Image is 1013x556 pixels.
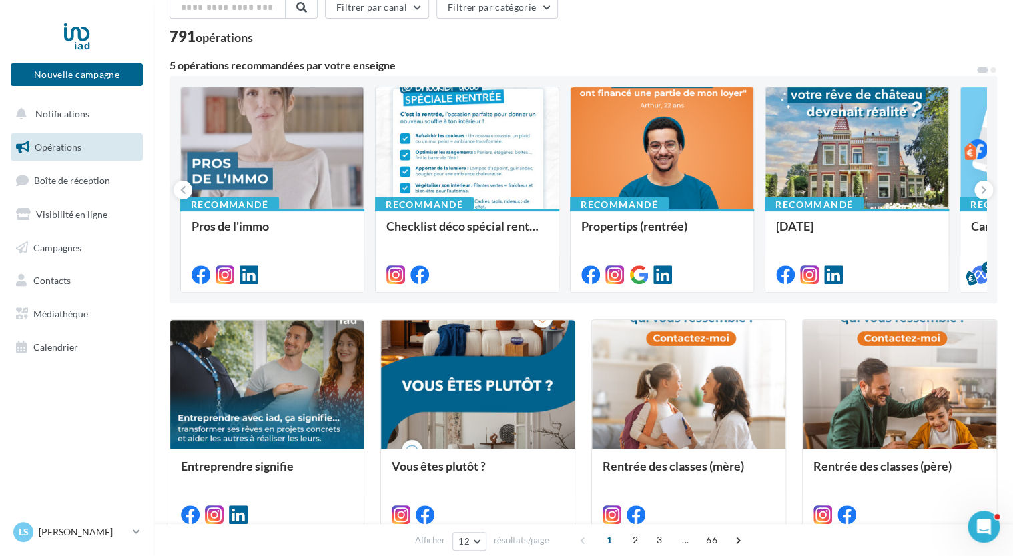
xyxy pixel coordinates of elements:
[192,219,353,246] div: Pros de l'immo
[36,209,107,220] span: Visibilité en ligne
[8,166,145,195] a: Boîte de réception
[8,333,145,361] a: Calendrier
[8,300,145,328] a: Médiathèque
[8,201,145,229] a: Visibilité en ligne
[8,267,145,295] a: Contacts
[392,459,564,486] div: Vous êtes plutôt ?
[8,100,140,128] button: Notifications
[170,29,253,44] div: 791
[11,63,143,86] button: Nouvelle campagne
[8,133,145,161] a: Opérations
[570,197,669,212] div: Recommandé
[581,219,743,246] div: Propertips (rentrée)
[170,60,976,71] div: 5 opérations recommandées par votre enseigne
[494,534,549,547] span: résultats/page
[181,459,353,486] div: Entreprendre signifie
[968,511,1000,543] iframe: Intercom live chat
[982,261,994,273] div: 5
[34,175,110,186] span: Boîte de réception
[33,275,71,286] span: Contacts
[675,529,696,551] span: ...
[33,308,88,319] span: Médiathèque
[813,459,986,486] div: Rentrée des classes (père)
[603,459,775,486] div: Rentrée des classes (mère)
[415,534,445,547] span: Afficher
[19,525,29,539] span: Ls
[386,219,548,246] div: Checklist déco spécial rentrée
[776,219,938,246] div: [DATE]
[33,341,78,353] span: Calendrier
[375,197,474,212] div: Recommandé
[599,529,620,551] span: 1
[35,141,81,153] span: Opérations
[452,532,486,551] button: 12
[625,529,646,551] span: 2
[39,525,127,539] p: [PERSON_NAME]
[765,197,864,212] div: Recommandé
[8,234,145,262] a: Campagnes
[701,529,723,551] span: 66
[458,536,470,547] span: 12
[33,241,81,253] span: Campagnes
[35,108,89,119] span: Notifications
[11,519,143,545] a: Ls [PERSON_NAME]
[649,529,670,551] span: 3
[180,197,279,212] div: Recommandé
[196,31,253,43] div: opérations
